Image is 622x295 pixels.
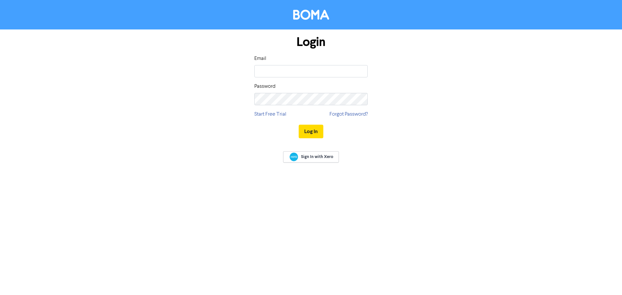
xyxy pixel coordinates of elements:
h1: Login [254,35,368,50]
label: Email [254,55,266,62]
iframe: Chat Widget [590,264,622,295]
a: Forgot Password? [329,110,368,118]
img: Xero logo [290,153,298,161]
label: Password [254,83,275,90]
a: Sign In with Xero [283,151,339,163]
img: BOMA Logo [293,10,329,20]
span: Sign In with Xero [301,154,333,160]
a: Start Free Trial [254,110,286,118]
button: Log In [299,125,323,138]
